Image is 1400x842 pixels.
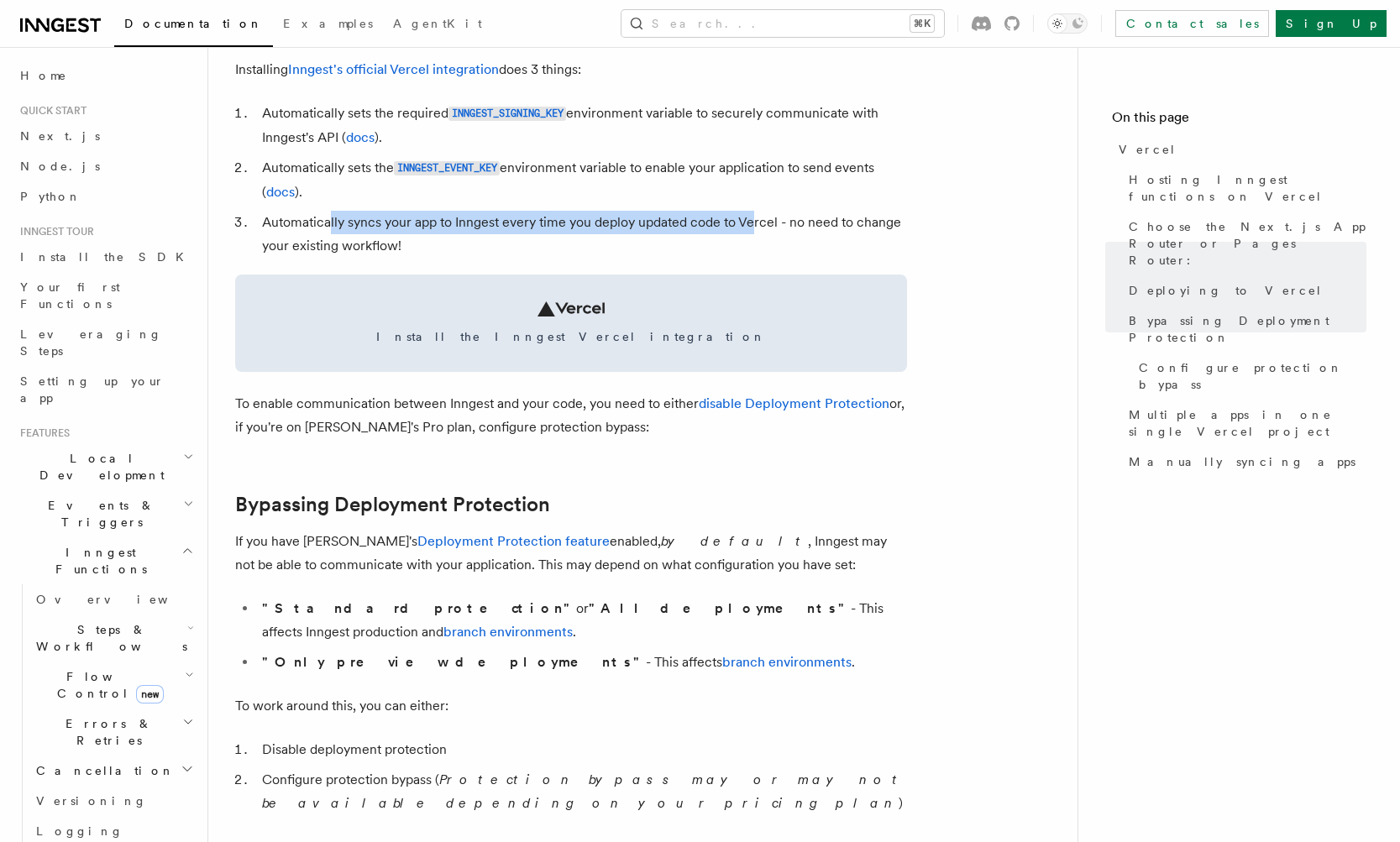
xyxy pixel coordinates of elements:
[13,225,94,238] span: Inngest tour
[394,160,500,175] a: INNGEST_EVENT_KEY
[235,58,907,81] p: Installing does 3 things:
[1047,13,1088,34] button: Toggle dark mode
[288,61,499,77] a: Inngest's official Vercel integration
[235,694,907,718] p: To work around this, you can either:
[13,426,70,440] span: Features
[29,786,197,816] a: Versioning
[1129,453,1355,470] span: Manually syncing apps
[1112,134,1366,165] a: Vercel
[13,544,181,578] span: Inngest Functions
[29,615,197,662] button: Steps & Workflows
[417,533,610,549] a: Deployment Protection feature
[13,366,197,413] a: Setting up your app
[20,190,81,203] span: Python
[393,17,482,30] span: AgentKit
[1122,447,1366,477] a: Manually syncing apps
[262,600,576,616] strong: "Standard protection"
[1122,212,1366,275] a: Choose the Next.js App Router or Pages Router:
[13,450,183,484] span: Local Development
[346,129,375,145] a: docs
[136,685,164,703] span: new
[273,5,383,45] a: Examples
[235,392,907,439] p: To enable communication between Inngest and your code, you need to either or, if you're on [PERSO...
[1139,359,1366,393] span: Configure protection bypass
[262,654,646,670] strong: "Only preview deployments"
[1122,400,1366,447] a: Multiple apps in one single Vercel project
[910,15,934,32] kbd: ⌘K
[13,181,197,212] a: Python
[621,10,944,37] button: Search...⌘K
[29,715,182,749] span: Errors & Retries
[13,319,197,366] a: Leveraging Steps
[29,668,185,702] span: Flow Control
[383,5,492,45] a: AgentKit
[13,242,197,272] a: Install the SDK
[1122,306,1366,353] a: Bypassing Deployment Protection
[1129,218,1366,269] span: Choose the Next.js App Router or Pages Router:
[29,662,197,709] button: Flow Controlnew
[1122,275,1366,306] a: Deploying to Vercel
[13,490,197,537] button: Events & Triggers
[1276,10,1387,37] a: Sign Up
[699,395,889,411] a: disable Deployment Protection
[235,530,907,577] p: If you have [PERSON_NAME]'s enabled, , Inngest may not be able to communicate with your applicati...
[262,771,904,811] em: Protection bypass may or may not be available depending on your pricing plan
[235,275,907,372] a: Install the Inngest Vercel integration
[13,121,197,151] a: Next.js
[661,533,808,549] em: by default
[257,651,907,674] li: - This affects .
[283,17,373,30] span: Examples
[36,824,123,838] span: Logging
[13,537,197,584] button: Inngest Functions
[257,211,907,258] li: Automatically syncs your app to Inngest every time you deploy updated code to Vercel - no need to...
[443,624,573,640] a: branch environments
[29,584,197,615] a: Overview
[20,250,194,264] span: Install the SDK
[257,738,907,761] li: Disable deployment protection
[29,621,187,655] span: Steps & Workflows
[36,593,209,606] span: Overview
[20,374,165,405] span: Setting up your app
[589,600,851,616] strong: "All deployments"
[1129,406,1366,440] span: Multiple apps in one single Vercel project
[29,762,175,779] span: Cancellation
[29,709,197,756] button: Errors & Retries
[124,17,263,30] span: Documentation
[1129,282,1323,299] span: Deploying to Vercel
[13,60,197,91] a: Home
[1112,107,1366,134] h4: On this page
[255,328,887,345] span: Install the Inngest Vercel integration
[1122,165,1366,212] a: Hosting Inngest functions on Vercel
[266,184,295,200] a: docs
[1119,141,1177,158] span: Vercel
[20,280,120,311] span: Your first Functions
[257,768,907,815] li: Configure protection bypass ( )
[20,129,100,143] span: Next.js
[29,756,197,786] button: Cancellation
[235,493,550,516] a: Bypassing Deployment Protection
[13,151,197,181] a: Node.js
[1129,171,1366,205] span: Hosting Inngest functions on Vercel
[1129,312,1366,346] span: Bypassing Deployment Protection
[20,67,67,84] span: Home
[257,597,907,644] li: or - This affects Inngest production and .
[13,497,183,531] span: Events & Triggers
[13,104,87,118] span: Quick start
[448,105,566,121] a: INNGEST_SIGNING_KEY
[20,327,162,358] span: Leveraging Steps
[13,272,197,319] a: Your first Functions
[1115,10,1269,37] a: Contact sales
[36,794,147,808] span: Versioning
[448,107,566,121] code: INNGEST_SIGNING_KEY
[722,654,852,670] a: branch environments
[257,156,907,204] li: Automatically sets the environment variable to enable your application to send events ( ).
[257,102,907,149] li: Automatically sets the required environment variable to securely communicate with Inngest's API ( ).
[114,5,273,47] a: Documentation
[20,160,100,173] span: Node.js
[13,443,197,490] button: Local Development
[394,161,500,175] code: INNGEST_EVENT_KEY
[1132,353,1366,400] a: Configure protection bypass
